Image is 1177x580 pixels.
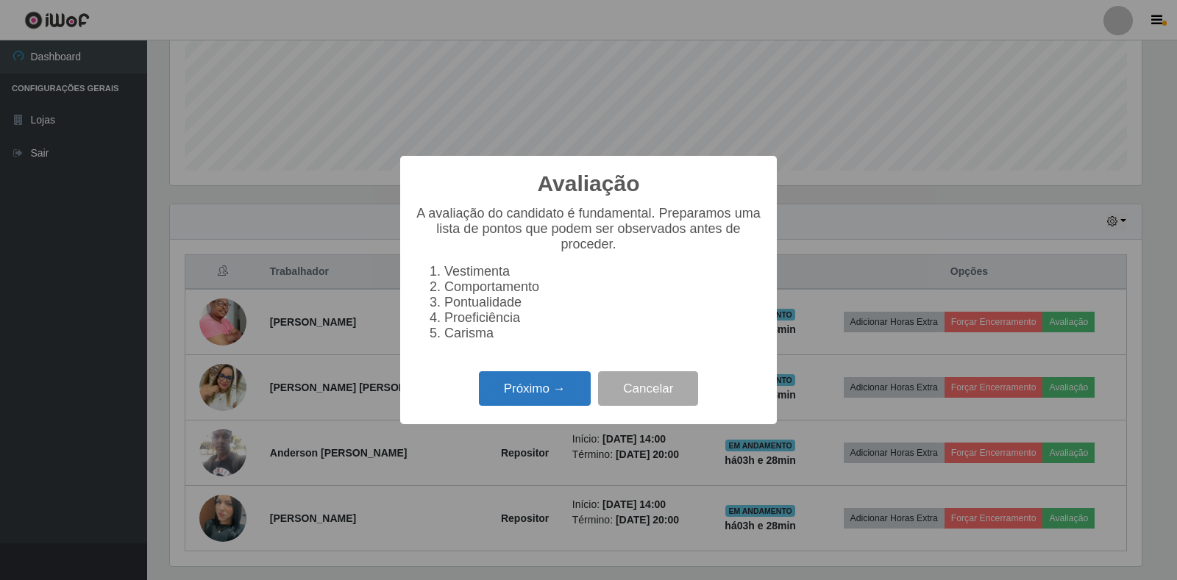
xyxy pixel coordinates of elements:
[538,171,640,197] h2: Avaliação
[598,371,698,406] button: Cancelar
[444,326,762,341] li: Carisma
[444,310,762,326] li: Proeficiência
[479,371,591,406] button: Próximo →
[415,206,762,252] p: A avaliação do candidato é fundamental. Preparamos uma lista de pontos que podem ser observados a...
[444,295,762,310] li: Pontualidade
[444,264,762,279] li: Vestimenta
[444,279,762,295] li: Comportamento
